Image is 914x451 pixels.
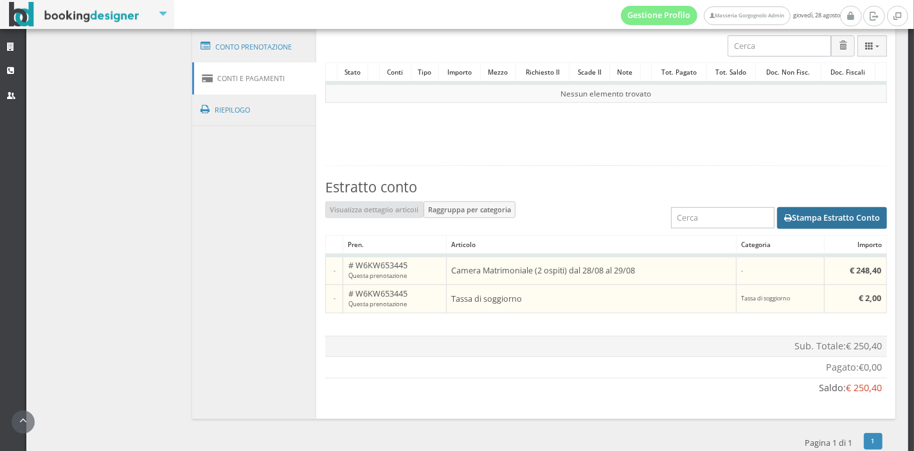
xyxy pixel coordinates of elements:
a: Gestione Profilo [621,6,698,25]
h3: Estratto conto [325,179,887,196]
a: Riepilogo [192,93,317,127]
div: Tipo [411,63,439,81]
input: Cerca [671,207,775,228]
span: € [859,361,883,373]
span: 0,00 [865,361,883,373]
div: Doc. Fiscali [821,63,875,81]
td: - [737,255,825,285]
td: Tassa di soggiorno [737,285,825,313]
div: Sub. Totale: [330,340,882,353]
b: € 248,40 [850,265,882,276]
div: Note [610,63,640,81]
div: Richiesto il [516,63,569,81]
h5: # W6KW653445 [348,289,442,308]
button: Raggruppa per categoria [424,201,516,218]
div: Tot. Saldo [707,63,756,81]
td: - [325,255,343,285]
a: Conti e Pagamenti [192,62,317,95]
h5: Pagina 1 di 1 [805,438,852,448]
b: € 2,00 [859,293,882,304]
span: giovedì, 28 agosto [621,6,840,25]
div: Tot. Pagato [652,63,706,81]
div: Importo [825,235,886,253]
small: Questa prenotazione [348,300,407,308]
td: Nessun elemento trovato [325,83,886,103]
div: Pagato: [330,361,882,374]
input: Cerca [728,35,831,57]
h5: Camera Matrimoniale (2 ospiti) dal 28/08 al 29/08 [451,266,731,275]
div: Saldo: [330,382,882,395]
span: € 250,40 [847,382,883,394]
div: Stato [337,63,368,81]
a: Masseria Gorgognolo Admin [704,6,790,25]
div: Scade il [569,63,609,81]
img: BookingDesigner.com [9,2,139,27]
div: Doc. Non Fisc. [756,63,820,81]
small: Questa prenotazione [348,272,407,280]
span: € 250,40 [847,340,883,352]
div: Articolo [447,235,736,253]
div: Mezzo [481,63,516,81]
div: Colonne [857,35,887,57]
a: Conto Prenotazione [192,30,317,64]
button: Stampa Estratto Conto [777,207,887,229]
div: Conti [380,63,410,81]
div: Pren. [343,235,446,253]
div: Importo [439,63,479,81]
a: 1 [864,433,883,450]
button: Columns [857,35,887,57]
div: Categoria [737,235,824,253]
h5: Tassa di soggiorno [451,294,731,304]
h5: # W6KW653445 [348,261,442,280]
td: - [325,285,343,313]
